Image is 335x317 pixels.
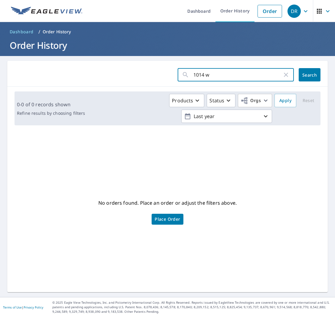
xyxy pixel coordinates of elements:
a: Privacy Policy [24,305,43,309]
span: Dashboard [10,29,34,35]
input: Address, Report #, Claim ID, etc. [193,66,282,83]
span: Apply [279,97,291,104]
button: Apply [274,94,296,107]
p: No orders found. Place an order or adjust the filters above. [98,198,237,208]
p: © 2025 Eagle View Technologies, Inc. and Pictometry International Corp. All Rights Reserved. Repo... [52,300,332,314]
div: DR [287,5,301,18]
span: Orgs [241,97,261,104]
button: Orgs [238,94,272,107]
button: Search [299,68,320,81]
h1: Order History [7,39,328,51]
p: Refine results by choosing filters [17,111,85,116]
p: 0-0 of 0 records shown [17,101,85,108]
span: Search [304,72,316,78]
nav: breadcrumb [7,27,328,37]
p: Status [209,97,224,104]
a: Order [258,5,282,18]
p: Last year [191,111,262,122]
button: Status [207,94,235,107]
button: Products [169,94,204,107]
button: Last year [181,110,272,123]
li: / [38,28,40,35]
p: Order History [43,29,71,35]
img: EV Logo [11,7,82,16]
a: Dashboard [7,27,36,37]
span: Place Order [155,218,180,221]
a: Place Order [152,214,183,225]
p: | [3,305,43,309]
p: Products [172,97,193,104]
a: Terms of Use [3,305,22,309]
